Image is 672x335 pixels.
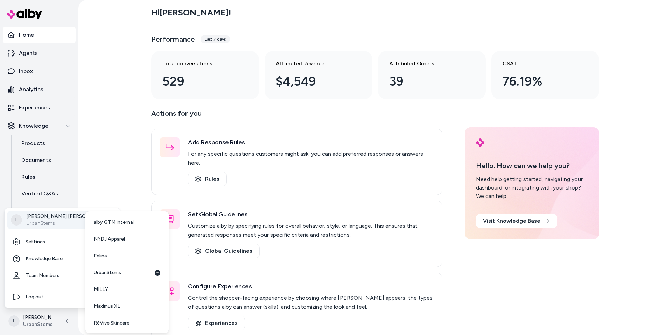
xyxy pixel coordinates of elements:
span: MILLY [94,286,108,293]
span: Felina [94,252,107,259]
span: UrbanStems [94,269,121,276]
span: Maximus XL [94,303,120,310]
a: Team Members [7,267,118,284]
div: Log out [7,288,118,305]
span: L [11,214,22,226]
span: Knowledge Base [26,255,63,262]
a: Settings [7,234,118,250]
span: NYDJ Apparel [94,236,125,243]
p: [PERSON_NAME] [PERSON_NAME] [26,213,108,220]
p: UrbanStems [26,220,108,227]
span: RéVive Skincare [94,320,129,327]
span: alby GTM internal [94,219,134,226]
